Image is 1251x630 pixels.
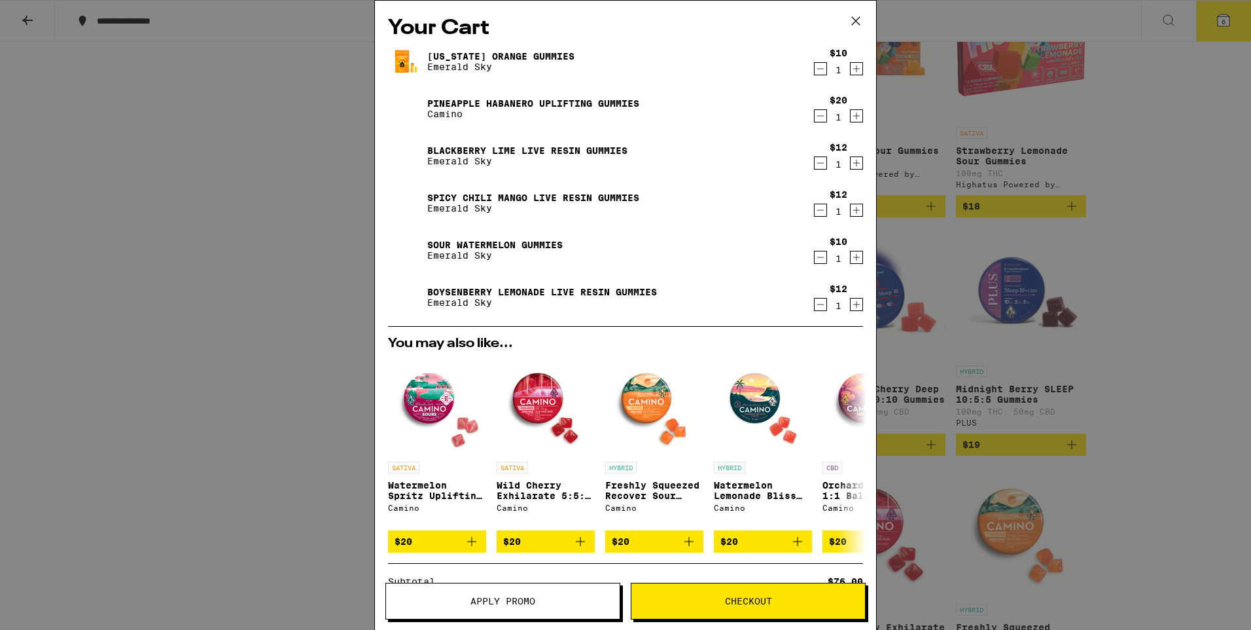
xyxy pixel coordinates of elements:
button: Decrement [814,157,827,170]
div: $10 [830,48,847,58]
img: Camino - Watermelon Spritz Uplifting Sour Gummies [388,357,486,455]
span: $20 [720,536,738,547]
button: Add to bag [605,530,703,553]
div: Subtotal [388,577,444,586]
div: Camino [497,504,595,512]
a: Open page for Watermelon Spritz Uplifting Sour Gummies from Camino [388,357,486,530]
img: Boysenberry Lemonade Live Resin Gummies [388,279,425,316]
button: Add to bag [714,530,812,553]
p: Orchard Peach 1:1 Balance Sours Gummies [822,480,921,501]
p: HYBRID [714,462,745,473]
a: Spicy Chili Mango Live Resin Gummies [427,193,639,203]
div: Camino [388,504,486,512]
img: Camino - Watermelon Lemonade Bliss Gummies [714,357,812,455]
a: Open page for Watermelon Lemonade Bliss Gummies from Camino [714,357,812,530]
div: Camino [714,504,812,512]
span: $20 [612,536,629,547]
p: Emerald Sky [427,250,563,261]
button: Increment [850,109,863,122]
img: Pineapple Habanero Uplifting Gummies [388,90,425,127]
a: Sour Watermelon Gummies [427,240,563,250]
div: Camino [822,504,921,512]
button: Increment [850,62,863,75]
a: [US_STATE] Orange Gummies [427,51,574,62]
img: Spicy Chili Mango Live Resin Gummies [388,185,425,221]
button: Checkout [631,583,866,620]
div: Camino [605,504,703,512]
img: Blackberry Lime Live Resin Gummies [388,138,425,174]
p: HYBRID [605,462,637,473]
div: $76.00 [828,577,863,586]
a: Open page for Wild Cherry Exhilarate 5:5:5 Gummies from Camino [497,357,595,530]
span: Checkout [725,597,772,606]
img: Camino - Wild Cherry Exhilarate 5:5:5 Gummies [497,357,595,455]
h2: You may also like... [388,337,863,350]
button: Decrement [814,251,827,264]
span: $20 [503,536,521,547]
div: $12 [830,142,847,153]
button: Add to bag [497,530,595,553]
a: Pineapple Habanero Uplifting Gummies [427,98,639,109]
button: Decrement [814,109,827,122]
button: Decrement [814,298,827,311]
h2: Your Cart [388,14,863,43]
div: 1 [830,253,847,264]
p: Camino [427,109,639,119]
a: Blackberry Lime Live Resin Gummies [427,145,627,156]
p: CBD [822,462,842,473]
button: Decrement [814,204,827,217]
img: Camino - Orchard Peach 1:1 Balance Sours Gummies [822,357,921,455]
a: Open page for Orchard Peach 1:1 Balance Sours Gummies from Camino [822,357,921,530]
button: Add to bag [388,530,486,553]
div: 1 [830,301,847,311]
button: Decrement [814,62,827,75]
p: Emerald Sky [427,156,627,166]
div: $10 [830,236,847,247]
button: Increment [850,251,863,264]
button: Apply Promo [385,583,620,620]
span: Apply Promo [470,597,535,606]
div: 1 [830,206,847,217]
p: Watermelon Spritz Uplifting Sour Gummies [388,480,486,501]
div: $12 [830,189,847,200]
div: 1 [830,159,847,170]
button: Increment [850,157,863,170]
button: Increment [850,298,863,311]
img: Camino - Freshly Squeezed Recover Sour Gummies [605,357,703,455]
a: Open page for Freshly Squeezed Recover Sour Gummies from Camino [605,357,703,530]
a: Boysenberry Lemonade Live Resin Gummies [427,287,657,297]
p: SATIVA [497,462,528,473]
div: 1 [830,112,847,122]
img: California Orange Gummies [388,43,425,80]
span: $20 [829,536,847,547]
button: Increment [850,204,863,217]
button: Add to bag [822,530,921,553]
p: Freshly Squeezed Recover Sour Gummies [605,480,703,501]
p: Emerald Sky [427,297,657,308]
p: Watermelon Lemonade Bliss Gummies [714,480,812,501]
span: Hi. Need any help? [8,9,94,20]
div: $12 [830,284,847,294]
div: $20 [830,95,847,105]
p: Wild Cherry Exhilarate 5:5:5 Gummies [497,480,595,501]
img: Sour Watermelon Gummies [388,232,425,269]
div: 1 [830,65,847,75]
span: $20 [395,536,412,547]
p: Emerald Sky [427,62,574,72]
p: Emerald Sky [427,203,639,213]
